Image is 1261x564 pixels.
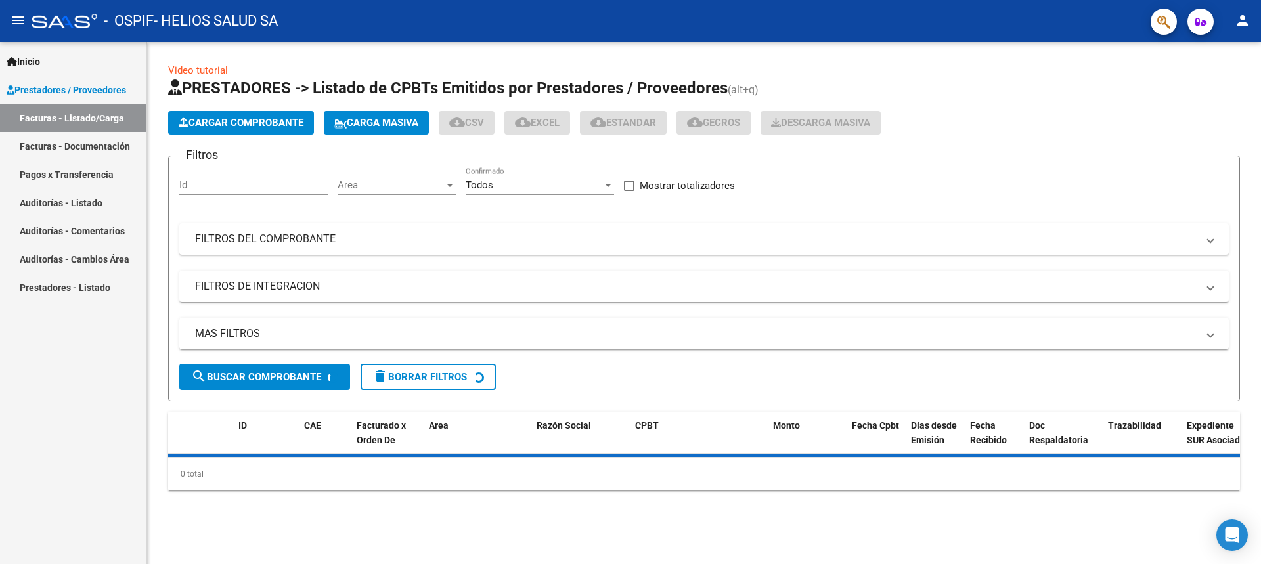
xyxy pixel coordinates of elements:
[195,279,1197,293] mat-panel-title: FILTROS DE INTEGRACION
[537,420,591,431] span: Razón Social
[773,420,800,431] span: Monto
[515,117,560,129] span: EXCEL
[233,412,299,469] datatable-header-cell: ID
[1216,519,1248,551] div: Open Intercom Messenger
[852,420,899,431] span: Fecha Cpbt
[179,318,1229,349] mat-expansion-panel-header: MAS FILTROS
[179,271,1229,302] mat-expansion-panel-header: FILTROS DE INTEGRACION
[761,111,881,135] button: Descarga Masiva
[195,232,1197,246] mat-panel-title: FILTROS DEL COMPROBANTE
[154,7,278,35] span: - HELIOS SALUD SA
[687,114,703,130] mat-icon: cloud_download
[372,371,467,383] span: Borrar Filtros
[191,368,207,384] mat-icon: search
[11,12,26,28] mat-icon: menu
[1024,412,1103,469] datatable-header-cell: Doc Respaldatoria
[1182,412,1254,469] datatable-header-cell: Expediente SUR Asociado
[1187,420,1245,446] span: Expediente SUR Asociado
[676,111,751,135] button: Gecros
[1029,420,1088,446] span: Doc Respaldatoria
[179,223,1229,255] mat-expansion-panel-header: FILTROS DEL COMPROBANTE
[590,114,606,130] mat-icon: cloud_download
[334,117,418,129] span: Carga Masiva
[7,54,40,69] span: Inicio
[906,412,965,469] datatable-header-cell: Días desde Emisión
[687,117,740,129] span: Gecros
[965,412,1024,469] datatable-header-cell: Fecha Recibido
[324,111,429,135] button: Carga Masiva
[299,412,351,469] datatable-header-cell: CAE
[761,111,881,135] app-download-masive: Descarga masiva de comprobantes (adjuntos)
[970,420,1007,446] span: Fecha Recibido
[424,412,512,469] datatable-header-cell: Area
[7,83,126,97] span: Prestadores / Proveedores
[635,420,659,431] span: CPBT
[104,7,154,35] span: - OSPIF
[771,117,870,129] span: Descarga Masiva
[168,64,228,76] a: Video tutorial
[191,371,321,383] span: Buscar Comprobante
[630,412,768,469] datatable-header-cell: CPBT
[911,420,957,446] span: Días desde Emisión
[179,146,225,164] h3: Filtros
[580,111,667,135] button: Estandar
[372,368,388,384] mat-icon: delete
[439,111,495,135] button: CSV
[768,412,847,469] datatable-header-cell: Monto
[1108,420,1161,431] span: Trazabilidad
[168,111,314,135] button: Cargar Comprobante
[429,420,449,431] span: Area
[195,326,1197,341] mat-panel-title: MAS FILTROS
[449,117,484,129] span: CSV
[238,420,247,431] span: ID
[504,111,570,135] button: EXCEL
[640,178,735,194] span: Mostrar totalizadores
[590,117,656,129] span: Estandar
[168,79,728,97] span: PRESTADORES -> Listado de CPBTs Emitidos por Prestadores / Proveedores
[1103,412,1182,469] datatable-header-cell: Trazabilidad
[168,458,1240,490] div: 0 total
[179,117,303,129] span: Cargar Comprobante
[531,412,630,469] datatable-header-cell: Razón Social
[728,83,759,96] span: (alt+q)
[466,179,493,191] span: Todos
[361,364,496,390] button: Borrar Filtros
[847,412,906,469] datatable-header-cell: Fecha Cpbt
[449,114,465,130] mat-icon: cloud_download
[515,114,531,130] mat-icon: cloud_download
[351,412,424,469] datatable-header-cell: Facturado x Orden De
[1235,12,1250,28] mat-icon: person
[357,420,406,446] span: Facturado x Orden De
[304,420,321,431] span: CAE
[179,364,350,390] button: Buscar Comprobante
[338,179,444,191] span: Area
